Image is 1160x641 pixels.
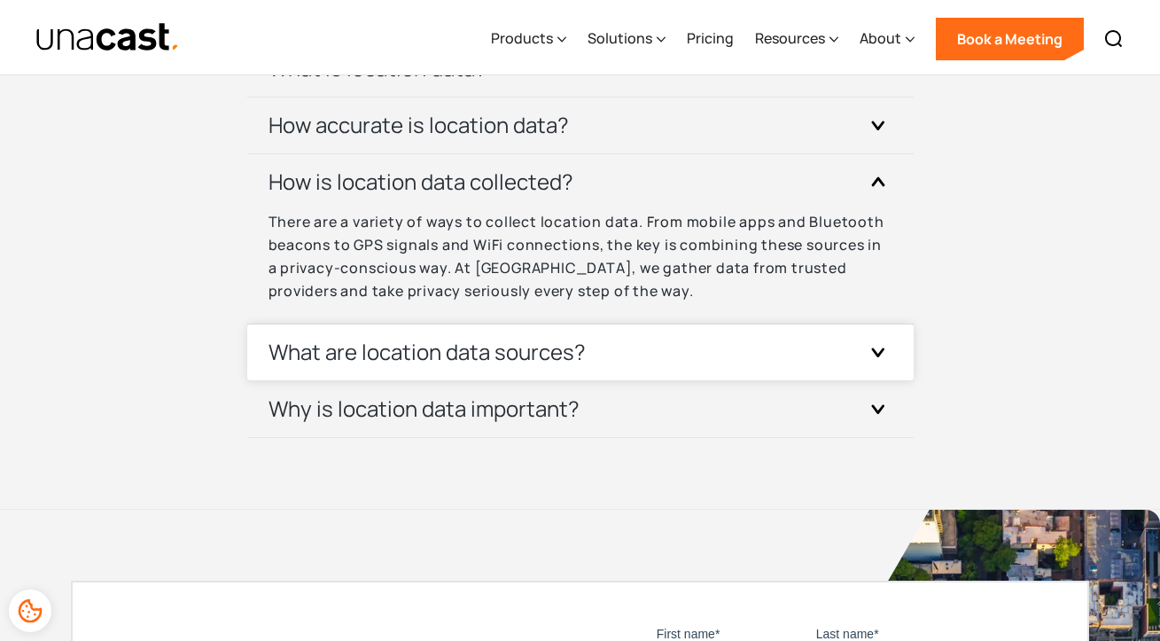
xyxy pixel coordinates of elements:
h3: What are location data sources? [269,338,586,366]
h3: How accurate is location data? [269,111,569,139]
div: Products [491,27,553,49]
a: home [35,22,180,53]
a: Book a Meeting [936,18,1084,60]
h3: How is location data collected? [269,168,573,196]
div: Products [491,3,566,75]
div: Solutions [588,3,666,75]
span: First name [657,627,715,641]
div: Cookie Preferences [9,590,51,632]
div: Resources [755,27,825,49]
span: Last name [816,627,874,641]
div: About [860,27,901,49]
img: Search icon [1103,28,1125,50]
div: Solutions [588,27,652,49]
img: Unacast text logo [35,22,180,53]
p: There are a variety of ways to collect location data. From mobile apps and Bluetooth beacons to G... [269,210,892,302]
h3: Why is location data important? [269,395,580,423]
div: About [860,3,915,75]
a: Pricing [687,3,734,75]
div: Resources [755,3,838,75]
